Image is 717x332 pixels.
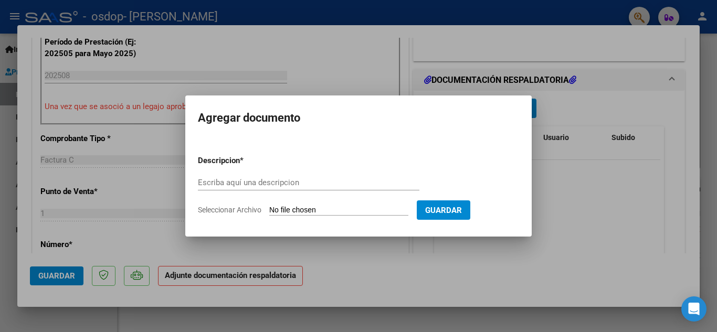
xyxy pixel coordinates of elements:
button: Guardar [417,200,470,220]
span: Guardar [425,206,462,215]
h2: Agregar documento [198,108,519,128]
span: Seleccionar Archivo [198,206,261,214]
p: Descripcion [198,155,294,167]
div: Open Intercom Messenger [681,296,707,322]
